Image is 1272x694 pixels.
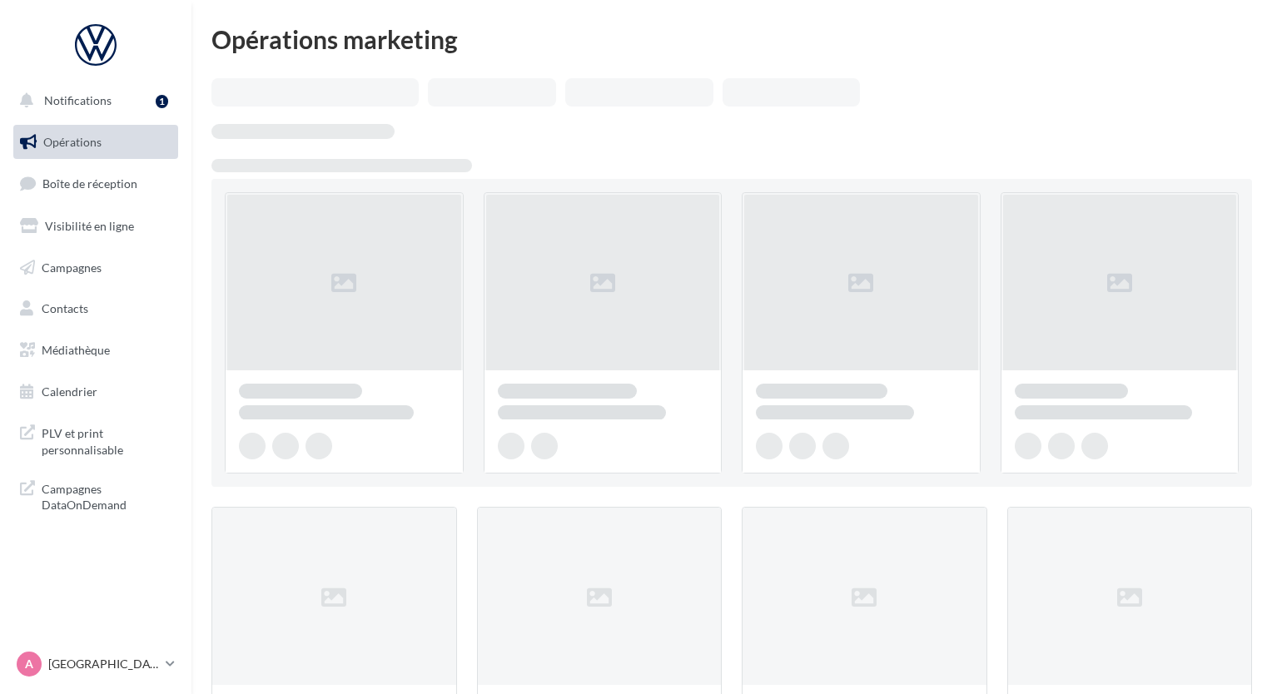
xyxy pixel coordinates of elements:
span: Campagnes [42,260,102,274]
span: Calendrier [42,384,97,399]
a: Campagnes DataOnDemand [10,471,181,520]
div: Opérations marketing [211,27,1252,52]
span: Campagnes DataOnDemand [42,478,171,513]
span: Médiathèque [42,343,110,357]
span: Visibilité en ligne [45,219,134,233]
div: 1 [156,95,168,108]
a: Médiathèque [10,333,181,368]
a: Calendrier [10,374,181,409]
span: PLV et print personnalisable [42,422,171,458]
a: A [GEOGRAPHIC_DATA] [13,648,178,680]
span: A [25,656,33,672]
span: Notifications [44,93,112,107]
button: Notifications 1 [10,83,175,118]
a: Boîte de réception [10,166,181,201]
span: Contacts [42,301,88,315]
a: PLV et print personnalisable [10,415,181,464]
a: Opérations [10,125,181,160]
span: Opérations [43,135,102,149]
a: Campagnes [10,250,181,285]
span: Boîte de réception [42,176,137,191]
p: [GEOGRAPHIC_DATA] [48,656,159,672]
a: Visibilité en ligne [10,209,181,244]
a: Contacts [10,291,181,326]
